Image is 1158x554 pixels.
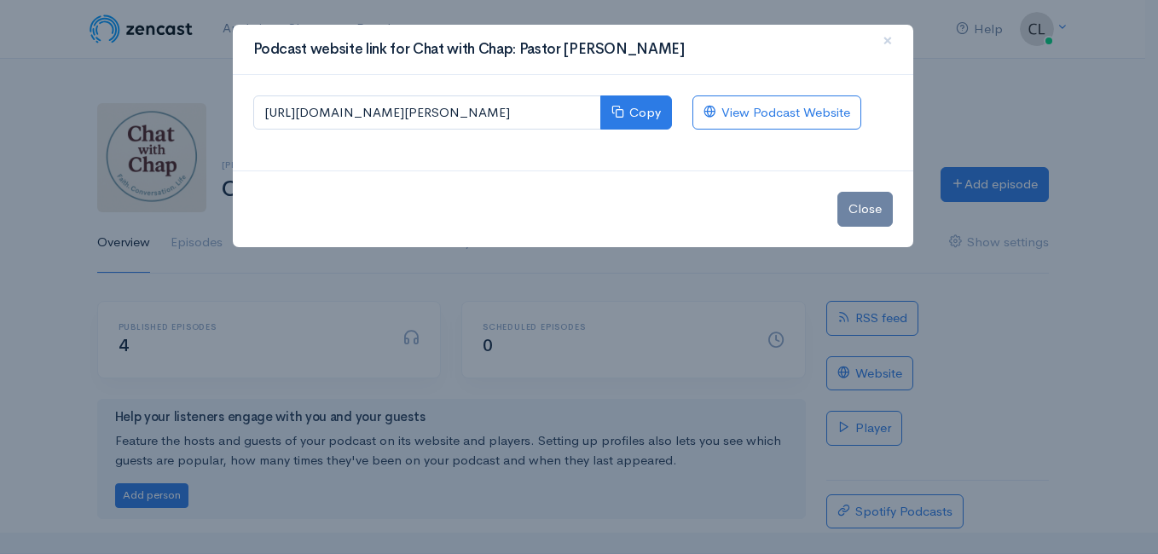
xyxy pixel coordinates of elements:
[253,38,685,61] h3: Podcast website link for Chat with Chap: Pastor [PERSON_NAME]
[692,95,861,130] a: View Podcast Website
[600,95,672,130] button: Copy
[837,192,893,227] button: Close
[862,18,913,65] button: Close
[883,28,893,53] span: ×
